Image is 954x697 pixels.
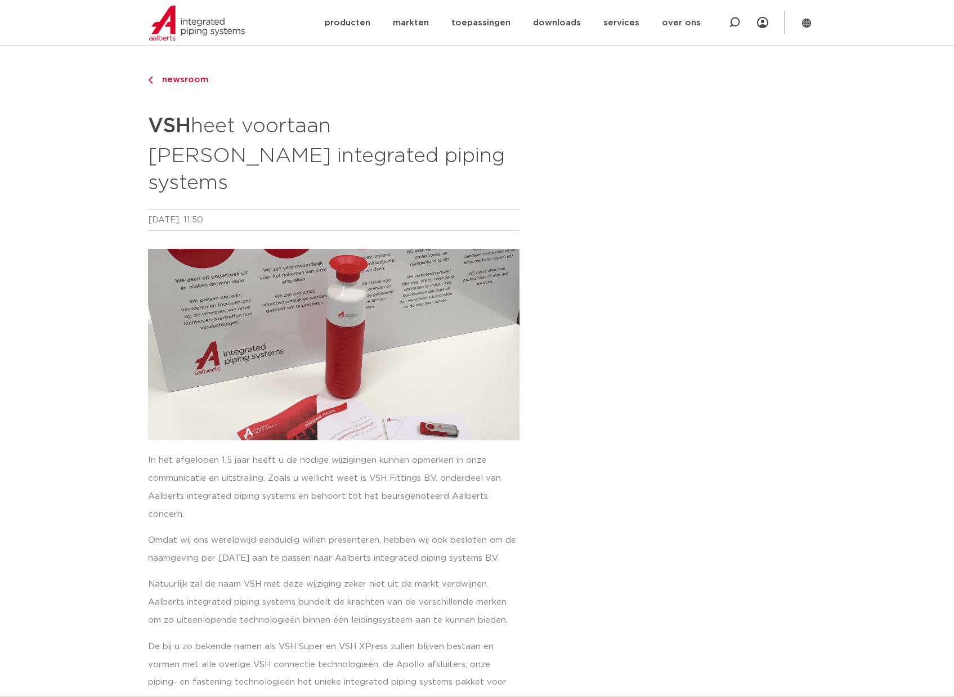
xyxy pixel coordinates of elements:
[325,1,370,44] a: producten
[451,1,510,44] a: toepassingen
[183,216,203,224] time: 11:50
[148,77,153,84] img: chevron-right.svg
[148,531,519,568] p: Omdat wij ons wereldwijd eenduidig willen presenteren, hebben wij ook besloten om de naamgeving p...
[603,1,639,44] a: services
[148,575,519,629] p: Natuurlijk zal de naam VSH met deze wijziging zeker niet uit de markt verdwijnen. Aalberts integr...
[325,1,701,44] nav: Menu
[155,75,208,84] span: newsroom
[533,1,581,44] a: downloads
[662,1,701,44] a: over ons
[148,116,191,136] strong: VSH
[393,1,429,44] a: markten
[148,73,519,87] a: newsroom
[179,216,181,224] span: ,
[148,109,519,197] h2: heet voortaan [PERSON_NAME] integrated piping systems
[148,216,179,224] time: [DATE]
[148,452,519,524] p: In het afgelopen 1,5 jaar heeft u de nodige wijzigingen kunnen opmerken in onze communicatie en u...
